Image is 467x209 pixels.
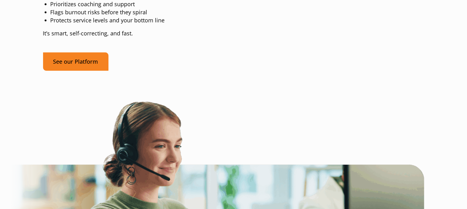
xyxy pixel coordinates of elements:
[51,16,234,25] li: Protects service levels and your bottom line
[43,30,234,38] p: It’s smart, self-correcting, and fast.
[43,52,108,71] a: See our Platform
[51,8,234,16] li: Flags burnout risks before they spiral
[51,0,234,8] li: Prioritizes coaching and support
